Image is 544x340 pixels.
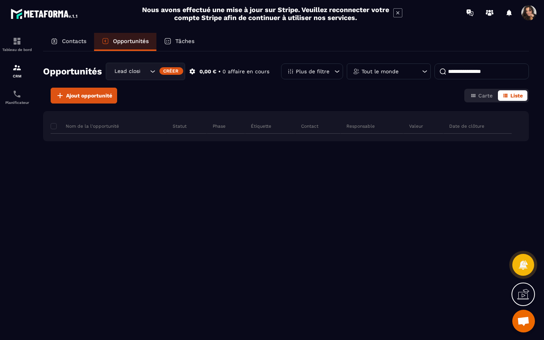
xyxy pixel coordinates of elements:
[2,84,32,110] a: schedulerschedulerPlanificateur
[159,67,183,75] div: Créer
[362,69,399,74] p: Tout le monde
[175,38,195,45] p: Tâches
[510,93,523,99] span: Liste
[199,68,216,75] p: 0,00 €
[512,310,535,332] a: Ouvrir le chat
[2,31,32,57] a: formationformationTableau de bord
[156,33,202,51] a: Tâches
[43,33,94,51] a: Contacts
[62,38,87,45] p: Contacts
[94,33,156,51] a: Opportunités
[51,123,119,129] p: Nom de la l'opportunité
[296,69,329,74] p: Plus de filtre
[113,38,149,45] p: Opportunités
[12,37,22,46] img: formation
[11,7,79,20] img: logo
[51,88,117,104] button: Ajout opportunité
[173,123,187,129] p: Statut
[223,68,269,75] p: 0 affaire en cours
[498,90,527,101] button: Liste
[346,123,375,129] p: Responsable
[478,93,493,99] span: Carte
[106,63,185,80] div: Search for option
[466,90,497,101] button: Carte
[449,123,484,129] p: Date de clôture
[66,92,112,99] span: Ajout opportunité
[213,123,226,129] p: Phase
[12,90,22,99] img: scheduler
[218,68,221,75] p: •
[141,67,148,76] input: Search for option
[12,63,22,72] img: formation
[43,64,102,79] h2: Opportunités
[113,67,141,76] span: Lead closing
[2,100,32,105] p: Planificateur
[301,123,318,129] p: Contact
[409,123,423,129] p: Valeur
[142,6,389,22] h2: Nous avons effectué une mise à jour sur Stripe. Veuillez reconnecter votre compte Stripe afin de ...
[2,57,32,84] a: formationformationCRM
[2,74,32,78] p: CRM
[251,123,271,129] p: Étiquette
[2,48,32,52] p: Tableau de bord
